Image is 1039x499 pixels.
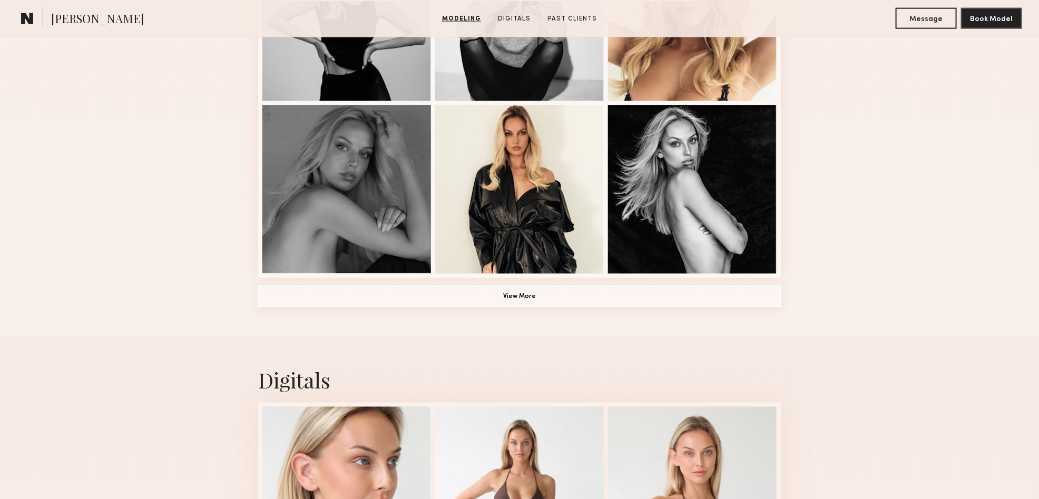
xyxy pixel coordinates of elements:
button: Book Model [961,8,1022,29]
a: Modeling [438,14,485,24]
button: Message [896,8,957,29]
button: View More [258,286,781,307]
a: Digitals [494,14,535,24]
a: Book Model [961,14,1022,23]
a: Past Clients [543,14,601,24]
span: [PERSON_NAME] [51,11,144,29]
div: Digitals [258,366,781,394]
